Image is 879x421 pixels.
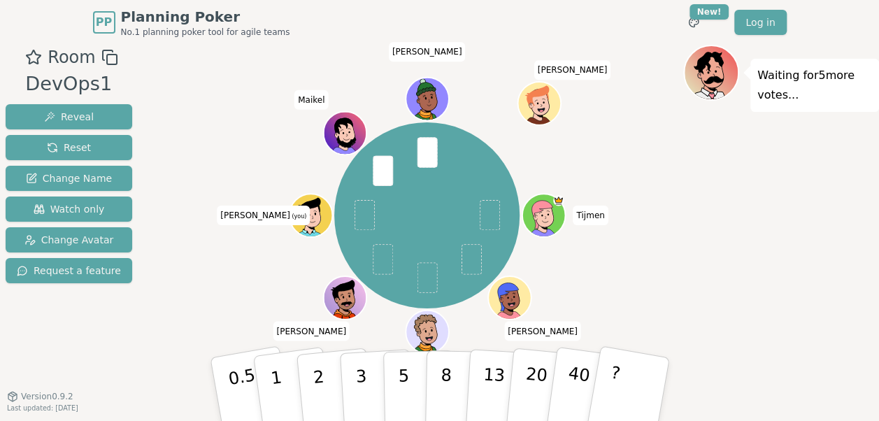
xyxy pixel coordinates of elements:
span: Click to change your name [534,60,611,80]
span: Room [48,45,95,70]
span: Click to change your name [217,206,310,225]
span: Click to change your name [573,206,608,225]
button: Request a feature [6,258,132,283]
span: Click to change your name [504,321,581,341]
button: Change Avatar [6,227,132,252]
span: Click to change your name [294,90,328,109]
a: PPPlanning PokerNo.1 planning poker tool for agile teams [93,7,290,38]
button: New! [681,10,706,35]
button: Watch only [6,197,132,222]
button: Reset [6,135,132,160]
button: Reveal [6,104,132,129]
span: Change Avatar [24,233,114,247]
span: Last updated: [DATE] [7,404,78,412]
button: Click to change your avatar [290,195,331,236]
span: Watch only [34,202,105,216]
div: New! [689,4,729,20]
span: PP [96,14,112,31]
button: Change Name [6,166,132,191]
span: Change Name [26,171,112,185]
button: Add as favourite [25,45,42,70]
span: Reveal [44,110,94,124]
button: Version0.9.2 [7,391,73,402]
p: Waiting for 5 more votes... [757,66,872,105]
div: DevOps1 [25,70,117,99]
span: Tijmen is the host [553,195,564,206]
span: No.1 planning poker tool for agile teams [121,27,290,38]
span: (you) [290,213,307,220]
a: Log in [734,10,786,35]
span: Planning Poker [121,7,290,27]
span: Click to change your name [389,42,466,62]
span: Click to change your name [273,321,350,341]
span: Reset [47,141,91,155]
span: Version 0.9.2 [21,391,73,402]
span: Request a feature [17,264,121,278]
